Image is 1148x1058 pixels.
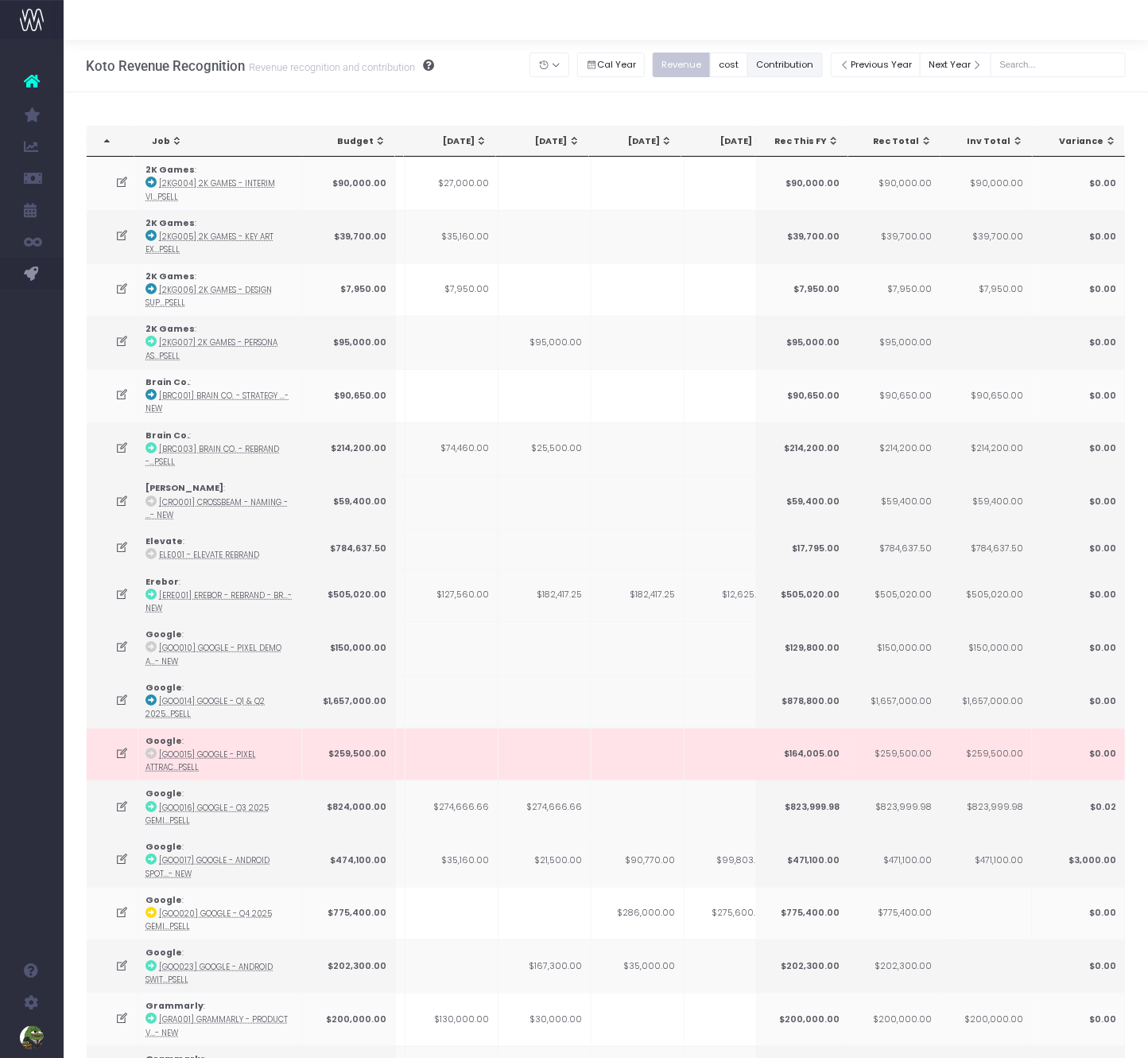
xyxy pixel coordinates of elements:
[418,135,487,148] div: [DATE]
[603,135,673,148] div: [DATE]
[847,475,941,528] td: $59,400.00
[755,887,848,940] td: $775,400.00
[138,316,303,369] td: :
[847,834,941,887] td: $471,100.00
[939,263,1032,317] td: $7,950.00
[991,53,1126,77] input: Search...
[685,834,778,887] td: $99,803.00
[138,157,303,210] td: :
[303,780,396,834] td: $824,000.00
[755,569,848,622] td: $505,020.00
[755,993,848,1046] td: $200,000.00
[146,1000,204,1012] strong: Grammarly
[920,53,991,77] button: Next Year
[939,675,1032,728] td: $1,657,000.00
[939,569,1032,622] td: $505,020.00
[863,135,932,148] div: Rec Total
[146,590,293,613] abbr: [ERE001] Erebor - Rebrand - Brand - New
[847,263,941,317] td: $7,950.00
[245,58,415,74] small: Revenue recognition and contribution
[589,126,681,157] th: Oct 25: activate to sort column ascending
[138,369,303,422] td: :
[591,939,685,993] td: $35,000.00
[755,316,848,369] td: $95,000.00
[939,993,1032,1046] td: $200,000.00
[755,475,848,528] td: $59,400.00
[847,728,941,781] td: $259,500.00
[591,569,685,622] td: $182,417.25
[498,780,591,834] td: $274,666.66
[138,263,303,317] td: :
[1032,475,1125,528] td: $0.00
[498,316,591,369] td: $95,000.00
[755,369,848,422] td: $90,650.00
[710,53,748,77] button: cost
[1032,316,1125,369] td: $0.00
[146,285,273,308] abbr: [2KG006] 2K Games - Design Support - Brand - Upsell
[940,126,1032,157] th: Inv Total: activate to sort column ascending
[847,422,941,476] td: $214,200.00
[405,422,498,476] td: $74,460.00
[755,210,848,263] td: $39,700.00
[939,728,1032,781] td: $259,500.00
[303,263,396,317] td: $7,950.00
[847,157,941,210] td: $90,000.00
[510,135,580,148] div: [DATE]
[847,210,941,263] td: $39,700.00
[405,263,498,317] td: $7,950.00
[1032,939,1125,993] td: $0.00
[146,444,280,467] abbr: [BRC003] Brain Co. - Rebrand - Brand - Upsell
[138,528,303,568] td: :
[939,780,1032,834] td: $823,999.98
[939,369,1032,422] td: $90,650.00
[146,962,273,985] abbr: [GOO023] Google - Android Switchers - Campaign - Upsell
[86,58,434,74] h3: Koto Revenue Recognition
[755,157,848,210] td: $90,000.00
[146,482,224,494] strong: [PERSON_NAME]
[685,887,778,940] td: $275,600.00
[831,53,921,77] button: Previous Year
[1032,422,1125,476] td: $0.00
[303,728,396,781] td: $259,500.00
[498,834,591,887] td: $21,500.00
[138,993,303,1046] td: :
[146,788,183,799] strong: Google
[146,535,184,547] strong: Elevate
[847,528,941,568] td: $784,637.50
[755,528,848,568] td: $17,795.00
[146,430,190,441] strong: Brain Co.
[939,834,1032,887] td: $471,100.00
[847,993,941,1046] td: $200,000.00
[755,728,848,781] td: $164,005.00
[146,841,183,853] strong: Google
[847,675,941,728] td: $1,657,000.00
[303,157,396,210] td: $90,000.00
[847,621,941,675] td: $150,000.00
[146,164,196,176] strong: 2K Games
[847,939,941,993] td: $202,300.00
[146,803,270,826] abbr: [GOO016] Google - Q3 2025 Gemini Design - Brand - Upsell
[755,939,848,993] td: $202,300.00
[146,497,289,520] abbr: [CRO001] Crossbeam - Naming - Brand - New
[146,908,273,932] abbr: [GOO020] Google - Q4 2025 Gemini Design - Brand - Upsell
[160,550,260,560] abbr: ELE001 - Elevate Rebrand
[146,576,180,588] strong: Erebor
[146,696,266,719] abbr: [GOO014] Google - Q1 & Q2 2025 Gemini Design Retainer - Brand - Upsell
[138,675,303,728] td: :
[939,621,1032,675] td: $150,000.00
[303,993,396,1046] td: $200,000.00
[939,475,1032,528] td: $59,400.00
[138,887,303,940] td: :
[138,126,307,157] th: Job: activate to sort column ascending
[847,369,941,422] td: $90,650.00
[1032,528,1125,568] td: $0.00
[303,422,396,476] td: $214,200.00
[20,1026,44,1050] img: images/default_profile_image.png
[939,210,1032,263] td: $39,700.00
[138,728,303,781] td: :
[755,780,848,834] td: $823,999.98
[138,834,303,887] td: :
[939,422,1032,476] td: $214,200.00
[303,475,396,528] td: $59,400.00
[498,993,591,1046] td: $30,000.00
